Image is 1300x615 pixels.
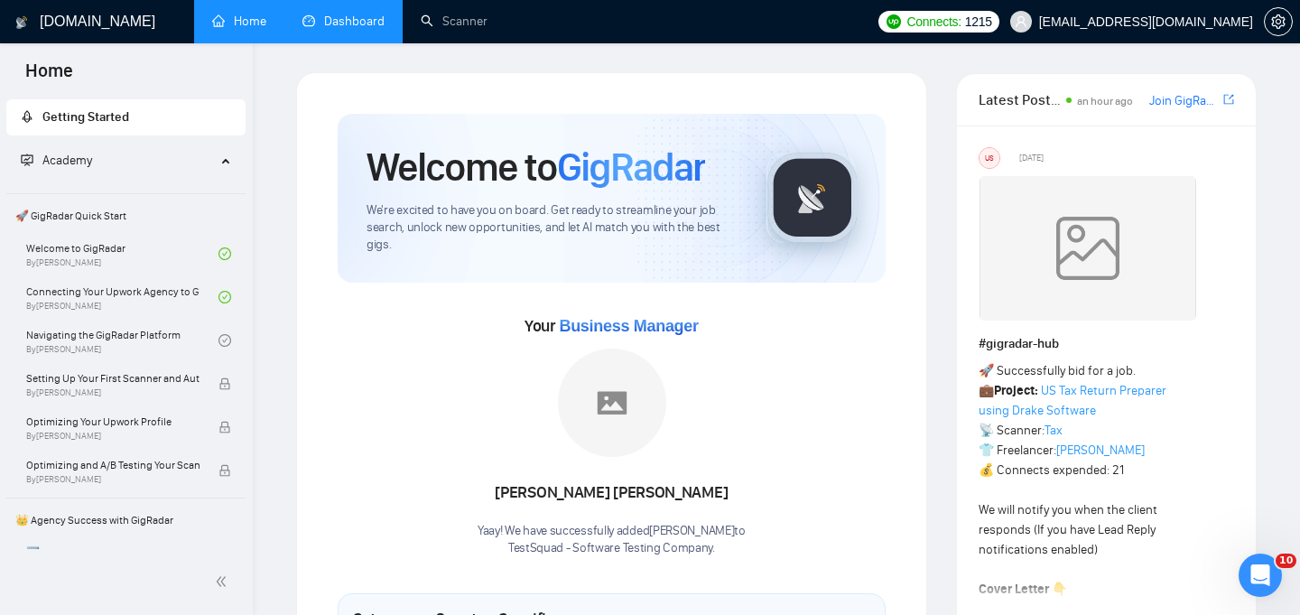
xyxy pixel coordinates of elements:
[218,247,231,260] span: check-circle
[1265,14,1292,29] span: setting
[965,12,992,32] span: 1215
[8,502,244,538] span: 👑 Agency Success with GigRadar
[887,14,901,29] img: upwork-logo.png
[21,154,33,166] span: fund-projection-screen
[42,153,92,168] span: Academy
[21,110,33,123] span: rocket
[302,14,385,29] a: dashboardDashboard
[980,148,999,168] div: US
[1264,14,1293,29] a: setting
[979,383,1166,418] a: US Tax Return Preparer using Drake Software
[367,143,705,191] h1: Welcome to
[215,573,233,591] span: double-left
[367,202,738,254] span: We're excited to have you on board. Get ready to streamline your job search, unlock new opportuni...
[26,431,200,442] span: By [PERSON_NAME]
[559,317,698,335] span: Business Manager
[1239,554,1282,597] iframe: Intercom live chat
[557,143,705,191] span: GigRadar
[478,540,746,557] p: TestSquad - Software Testing Company .
[525,316,699,336] span: Your
[42,109,129,125] span: Getting Started
[212,14,266,29] a: homeHome
[218,377,231,390] span: lock
[26,369,200,387] span: Setting Up Your First Scanner and Auto-Bidder
[26,538,218,578] a: 1️⃣ Start Here
[218,291,231,303] span: check-circle
[1223,91,1234,108] a: export
[26,413,200,431] span: Optimizing Your Upwork Profile
[906,12,961,32] span: Connects:
[1149,91,1220,111] a: Join GigRadar Slack Community
[558,349,666,457] img: placeholder.png
[15,8,28,37] img: logo
[26,234,218,274] a: Welcome to GigRadarBy[PERSON_NAME]
[26,387,200,398] span: By [PERSON_NAME]
[994,383,1038,398] strong: Project:
[979,582,1067,597] strong: Cover Letter 👇
[11,58,88,96] span: Home
[979,334,1234,354] h1: # gigradar-hub
[1264,7,1293,36] button: setting
[478,478,746,508] div: [PERSON_NAME] [PERSON_NAME]
[21,153,92,168] span: Academy
[1276,554,1296,568] span: 10
[1045,423,1063,438] a: Tax
[218,334,231,347] span: check-circle
[8,198,244,234] span: 🚀 GigRadar Quick Start
[1015,15,1027,28] span: user
[26,474,200,485] span: By [PERSON_NAME]
[1019,150,1044,166] span: [DATE]
[767,153,858,243] img: gigradar-logo.png
[478,523,746,557] div: Yaay! We have successfully added [PERSON_NAME] to
[26,321,218,360] a: Navigating the GigRadar PlatformBy[PERSON_NAME]
[6,99,246,135] li: Getting Started
[26,456,200,474] span: Optimizing and A/B Testing Your Scanner for Better Results
[26,277,218,317] a: Connecting Your Upwork Agency to GigRadarBy[PERSON_NAME]
[980,176,1196,321] img: weqQh+iSagEgQAAAABJRU5ErkJggg==
[218,464,231,477] span: lock
[421,14,487,29] a: searchScanner
[1056,443,1145,458] a: [PERSON_NAME]
[1223,92,1234,107] span: export
[979,89,1061,111] span: Latest Posts from the GigRadar Community
[218,421,231,433] span: lock
[1077,95,1133,107] span: an hour ago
